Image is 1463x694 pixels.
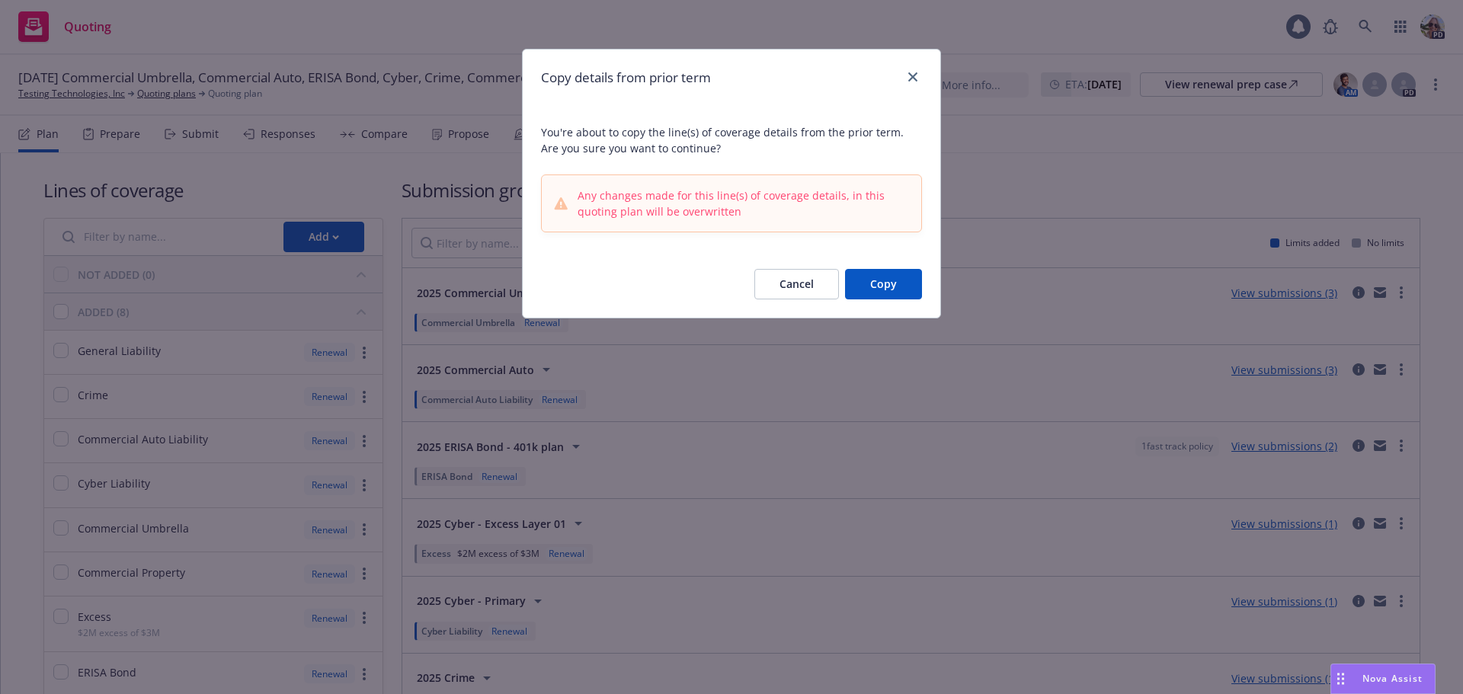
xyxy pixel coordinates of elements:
button: Nova Assist [1330,664,1436,694]
h1: Copy details from prior term [541,68,711,88]
span: Any changes made for this line(s) of coverage details, in this quoting plan will be overwritten [578,187,909,219]
span: Nova Assist [1362,672,1423,685]
div: Drag to move [1331,664,1350,693]
button: Copy [845,269,922,299]
span: You're about to copy the line(s) of coverage details from the prior term. Are you sure you want t... [541,124,922,156]
a: close [904,68,922,86]
button: Cancel [754,269,839,299]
